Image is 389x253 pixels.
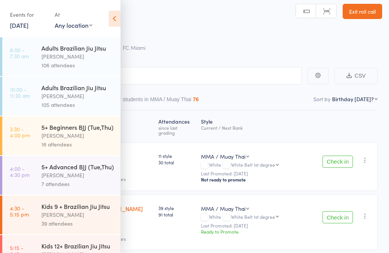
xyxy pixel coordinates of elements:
div: MMA / Muay Thai [201,205,245,212]
div: White [201,214,316,221]
span: 91 total [158,211,195,218]
button: CSV [334,68,378,84]
div: 5+ Advanced BJJ (Tue,Thu) [41,162,114,171]
div: Adults Brazilian Jiu Jitsu [41,83,114,92]
div: since last grading [158,125,195,135]
div: 7 attendees [41,180,114,188]
div: Kids 9 + Brazilian Jiu Jitsu [41,202,114,210]
div: Events for [10,8,47,21]
div: 16 attendees [41,140,114,149]
div: [PERSON_NAME] [41,92,114,100]
div: [PERSON_NAME] [41,210,114,219]
div: 39 attendees [41,219,114,228]
input: Search by name [11,67,302,84]
div: White Belt 1st degree [231,214,275,219]
a: Exit roll call [343,4,382,19]
div: Current / Next Rank [201,125,316,130]
a: 4:30 -5:15 pmKids 9 + Brazilian Jiu Jitsu[PERSON_NAME]39 attendees [2,196,120,234]
a: [DATE] [10,21,28,29]
time: 3:30 - 4:00 pm [10,126,30,138]
div: 105 attendees [41,100,114,109]
div: Kids 12+ Brazilian Jiu Jitsu [41,242,114,250]
button: Check in [323,156,353,168]
button: Other students in MMA / Muay Thai76 [108,92,199,110]
small: Last Promoted: [DATE] [201,223,316,228]
div: Style [198,114,319,139]
div: Ready to Promote [201,228,316,235]
a: 10:00 -11:30 amAdults Brazilian Jiu Jitsu[PERSON_NAME]105 attendees [2,77,120,116]
a: 4:00 -4:30 pm5+ Advanced BJJ (Tue,Thu)[PERSON_NAME]7 attendees [2,156,120,195]
div: 106 attendees [41,61,114,70]
div: Birthday [DATE]? [332,95,374,103]
div: Adults Brazilian Jiu Jitsu [41,44,114,52]
div: 76 [193,96,199,102]
a: 3:30 -4:00 pm5+ Beginners BJJ (Tue,Thu)[PERSON_NAME]16 attendees [2,116,120,155]
div: [PERSON_NAME] [41,171,114,180]
div: Not ready to promote [201,177,316,183]
div: [PERSON_NAME] [41,52,114,61]
span: 11 style [158,153,195,159]
span: FC Miami [123,44,145,51]
div: White [201,162,316,169]
div: Atten­dances [155,114,198,139]
span: 39 style [158,205,195,211]
time: 4:30 - 5:15 pm [10,205,29,217]
button: Check in [323,211,353,223]
small: Last Promoted: [DATE] [201,171,316,176]
div: Any location [55,21,92,29]
time: 4:00 - 4:30 pm [10,165,30,178]
time: 6:00 - 7:30 am [10,47,29,59]
div: 5+ Beginners BJJ (Tue,Thu) [41,123,114,131]
a: 6:00 -7:30 amAdults Brazilian Jiu Jitsu[PERSON_NAME]106 attendees [2,37,120,76]
time: 10:00 - 11:30 am [10,86,30,99]
div: At [55,8,92,21]
span: 30 total [158,159,195,165]
div: MMA / Muay Thai [201,153,245,160]
label: Sort by [313,95,330,103]
div: [PERSON_NAME] [41,131,114,140]
div: White Belt 1st degree [231,162,275,167]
